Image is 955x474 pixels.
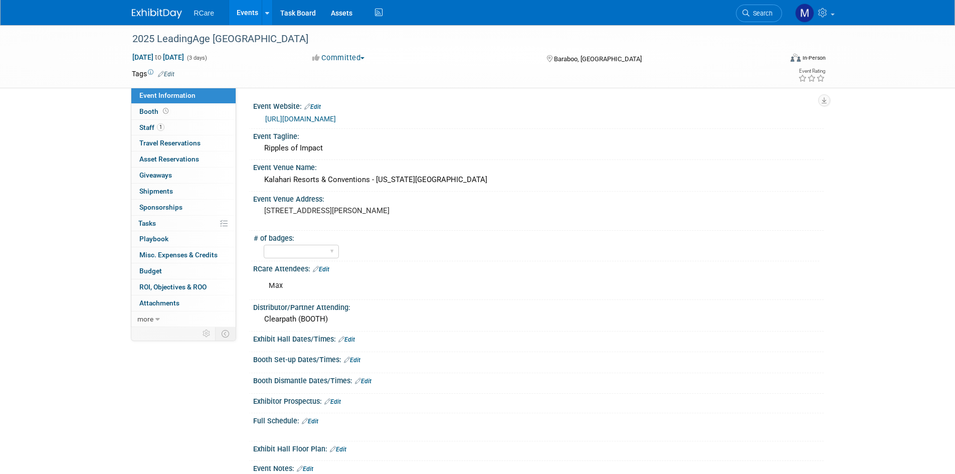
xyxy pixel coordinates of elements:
span: Attachments [139,299,179,307]
button: Committed [309,53,368,63]
div: Event Format [723,52,826,67]
span: Search [749,10,773,17]
span: Playbook [139,235,168,243]
span: Travel Reservations [139,139,201,147]
span: ROI, Objectives & ROO [139,283,207,291]
span: Shipments [139,187,173,195]
a: Edit [304,103,321,110]
div: Booth Set-up Dates/Times: [253,352,824,365]
div: Event Tagline: [253,129,824,141]
span: Sponsorships [139,203,182,211]
span: RCare [194,9,214,17]
span: 1 [157,123,164,131]
div: # of badges: [254,231,819,243]
div: Exhibitor Prospectus: [253,394,824,407]
a: Edit [344,357,360,364]
div: Full Schedule: [253,413,824,426]
span: Booth [139,107,170,115]
a: Edit [313,266,329,273]
div: Event Rating [798,69,825,74]
span: Asset Reservations [139,155,199,163]
div: Event Venue Address: [253,192,824,204]
div: Exhibit Hall Floor Plan: [253,441,824,454]
a: Attachments [131,295,236,311]
a: Asset Reservations [131,151,236,167]
a: Playbook [131,231,236,247]
a: Sponsorships [131,200,236,215]
span: to [153,53,163,61]
a: Edit [297,465,313,472]
a: Edit [324,398,341,405]
span: Booth not reserved yet [161,107,170,115]
span: Event Information [139,91,196,99]
a: Travel Reservations [131,135,236,151]
a: Booth [131,104,236,119]
div: Event Notes: [253,461,824,474]
span: Budget [139,267,162,275]
td: Toggle Event Tabs [215,327,236,340]
div: Distributor/Partner Attending: [253,300,824,312]
a: Edit [158,71,174,78]
a: more [131,311,236,327]
a: ROI, Objectives & ROO [131,279,236,295]
span: more [137,315,153,323]
span: Baraboo, [GEOGRAPHIC_DATA] [554,55,642,63]
span: (3 days) [186,55,207,61]
span: Misc. Expenses & Credits [139,251,218,259]
div: Max [262,276,713,296]
a: Staff1 [131,120,236,135]
a: Edit [355,378,371,385]
div: Exhibit Hall Dates/Times: [253,332,824,345]
a: Edit [330,446,346,453]
div: Event Website: [253,99,824,112]
img: Mila Vasquez [795,4,814,23]
span: Tasks [138,219,156,227]
div: Clearpath (BOOTH) [261,311,816,327]
pre: [STREET_ADDRESS][PERSON_NAME] [264,206,480,215]
a: Giveaways [131,168,236,183]
a: Tasks [131,216,236,231]
div: Ripples of Impact [261,140,816,156]
div: 2025 LeadingAge [GEOGRAPHIC_DATA] [129,30,767,48]
a: Search [736,5,782,22]
a: Edit [302,418,318,425]
img: Format-Inperson.png [791,54,801,62]
div: Kalahari Resorts & Conventions - [US_STATE][GEOGRAPHIC_DATA] [261,172,816,188]
a: Shipments [131,184,236,199]
span: [DATE] [DATE] [132,53,184,62]
div: Booth Dismantle Dates/Times: [253,373,824,386]
a: Edit [338,336,355,343]
a: Budget [131,263,236,279]
a: Event Information [131,88,236,103]
div: In-Person [802,54,826,62]
img: ExhibitDay [132,9,182,19]
a: Misc. Expenses & Credits [131,247,236,263]
div: Event Venue Name: [253,160,824,173]
span: Giveaways [139,171,172,179]
span: Staff [139,123,164,131]
div: RCare Attendees: [253,261,824,274]
td: Personalize Event Tab Strip [198,327,216,340]
a: [URL][DOMAIN_NAME] [265,115,336,123]
td: Tags [132,69,174,79]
